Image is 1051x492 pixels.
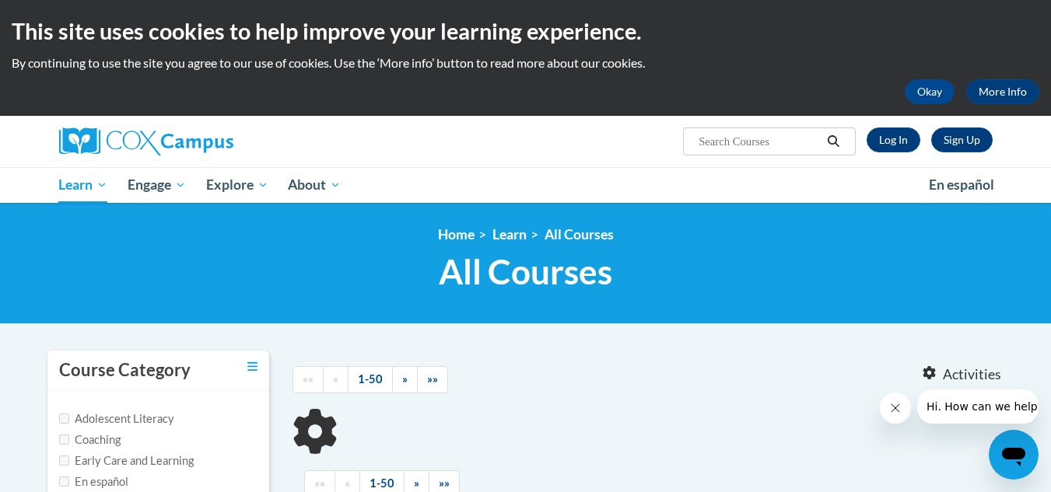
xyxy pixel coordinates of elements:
[345,476,350,490] span: «
[867,127,920,152] a: Log In
[348,366,393,393] a: 1-50
[392,366,418,393] a: Next
[323,366,349,393] a: Previous
[989,430,1039,480] iframe: Button to launch messaging window
[929,176,994,193] span: En español
[314,476,325,490] span: ««
[59,452,194,469] label: Early Care and Learning
[59,410,174,427] label: Adolescent Literacy
[59,434,69,445] input: Checkbox for Options
[59,455,69,466] input: Checkbox for Options
[931,127,993,152] a: Register
[49,167,118,203] a: Learn
[917,389,1039,424] iframe: Message from company
[196,167,279,203] a: Explore
[59,358,191,382] h3: Course Category
[58,176,107,194] span: Learn
[12,54,1039,72] p: By continuing to use the site you agree to our use of cookies. Use the ‘More info’ button to read...
[59,473,128,490] label: En español
[943,366,1001,383] span: Activities
[59,413,69,424] input: Checkbox for Options
[128,176,186,194] span: Engage
[966,79,1039,104] a: More Info
[919,169,1004,201] a: En español
[414,476,419,490] span: »
[206,176,268,194] span: Explore
[12,16,1039,47] h2: This site uses cookies to help improve your learning experience.
[9,11,126,23] span: Hi. How can we help?
[59,127,355,155] a: Cox Campus
[880,393,911,424] iframe: Close message
[36,167,1016,203] div: Main menu
[438,226,475,243] a: Home
[905,79,955,104] button: Okay
[288,176,341,194] span: About
[293,366,324,393] a: Begining
[303,372,314,386] span: ««
[59,431,121,448] label: Coaching
[697,132,822,151] input: Search Courses
[822,132,845,151] button: Search
[439,251,612,292] span: All Courses
[545,226,614,243] a: All Courses
[417,366,448,393] a: End
[278,167,351,203] a: About
[59,127,233,155] img: Cox Campus
[59,476,69,487] input: Checkbox for Options
[439,476,450,490] span: »»
[402,372,408,386] span: »
[247,358,257,375] a: Toggle collapse
[492,226,527,243] a: Learn
[427,372,438,386] span: »»
[333,372,338,386] span: «
[117,167,196,203] a: Engage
